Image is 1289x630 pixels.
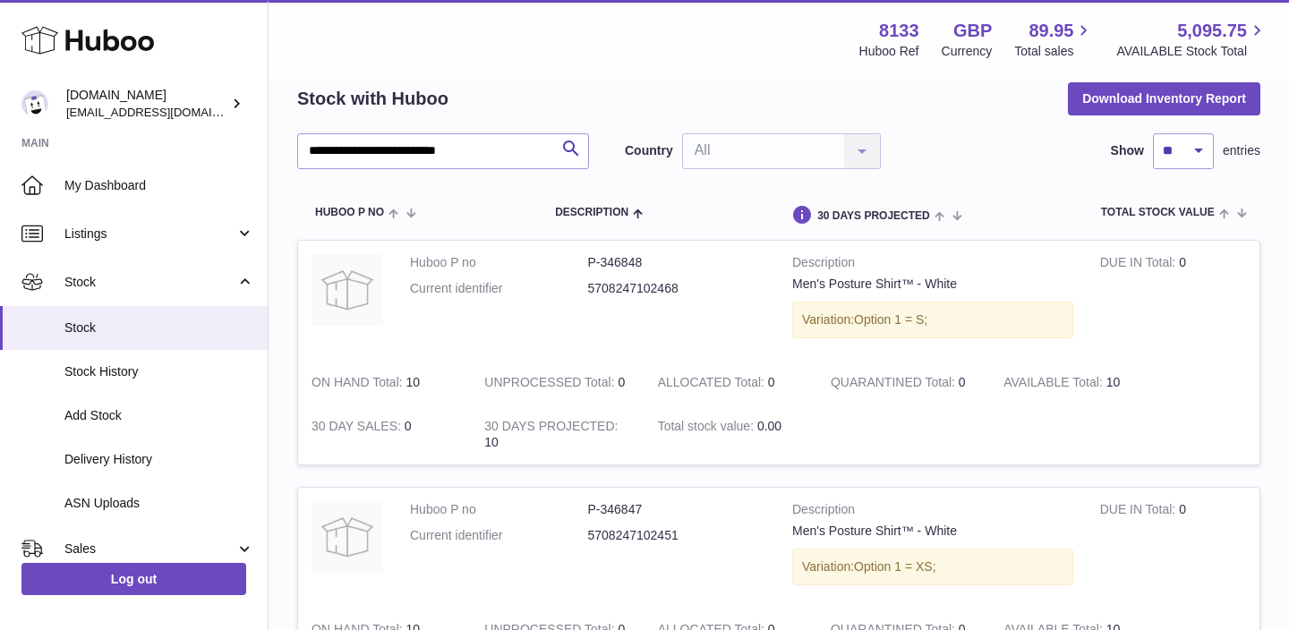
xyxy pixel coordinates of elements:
[66,87,227,121] div: [DOMAIN_NAME]
[471,361,644,404] td: 0
[64,451,254,468] span: Delivery History
[64,177,254,194] span: My Dashboard
[298,361,471,404] td: 10
[990,361,1163,404] td: 10
[64,495,254,512] span: ASN Uploads
[1029,19,1073,43] span: 89.95
[1101,207,1215,218] span: Total stock value
[21,563,246,595] a: Log out
[792,523,1073,540] div: Men's Posture Shirt™ - White
[1014,43,1094,60] span: Total sales
[942,43,993,60] div: Currency
[792,254,1073,276] strong: Description
[1111,142,1144,159] label: Show
[555,207,628,218] span: Description
[410,280,588,297] dt: Current identifier
[792,302,1073,338] div: Variation:
[658,419,757,438] strong: Total stock value
[66,105,263,119] span: [EMAIL_ADDRESS][DOMAIN_NAME]
[315,207,384,218] span: Huboo P no
[792,276,1073,293] div: Men's Posture Shirt™ - White
[1100,255,1179,274] strong: DUE IN Total
[817,210,930,222] span: 30 DAYS PROJECTED
[959,375,966,389] span: 0
[588,501,766,518] dd: P-346847
[484,419,618,438] strong: 30 DAYS PROJECTED
[1177,19,1247,43] span: 5,095.75
[312,254,383,326] img: product image
[859,43,919,60] div: Huboo Ref
[410,527,588,544] dt: Current identifier
[471,404,644,465] td: 10
[757,419,781,433] span: 0.00
[831,375,959,394] strong: QUARANTINED Total
[64,541,235,558] span: Sales
[644,361,817,404] td: 0
[588,280,766,297] dd: 5708247102468
[21,90,48,117] img: info@activeposture.co.uk
[312,501,383,573] img: product image
[297,87,448,111] h2: Stock with Huboo
[1116,19,1268,60] a: 5,095.75 AVAILABLE Stock Total
[879,19,919,43] strong: 8133
[298,404,471,465] td: 0
[312,419,405,438] strong: 30 DAY SALES
[658,375,768,394] strong: ALLOCATED Total
[64,319,254,336] span: Stock
[484,375,618,394] strong: UNPROCESSED Total
[792,549,1073,585] div: Variation:
[792,501,1073,523] strong: Description
[64,363,254,380] span: Stock History
[1014,19,1094,60] a: 89.95 Total sales
[1223,142,1260,159] span: entries
[953,19,992,43] strong: GBP
[1068,82,1260,115] button: Download Inventory Report
[1116,43,1268,60] span: AVAILABLE Stock Total
[410,254,588,271] dt: Huboo P no
[1087,241,1259,361] td: 0
[1087,488,1259,608] td: 0
[64,274,235,291] span: Stock
[588,527,766,544] dd: 5708247102451
[64,226,235,243] span: Listings
[312,375,406,394] strong: ON HAND Total
[410,501,588,518] dt: Huboo P no
[625,142,673,159] label: Country
[588,254,766,271] dd: P-346848
[1100,502,1179,521] strong: DUE IN Total
[1003,375,1105,394] strong: AVAILABLE Total
[854,559,935,574] span: Option 1 = XS;
[64,407,254,424] span: Add Stock
[854,312,927,327] span: Option 1 = S;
